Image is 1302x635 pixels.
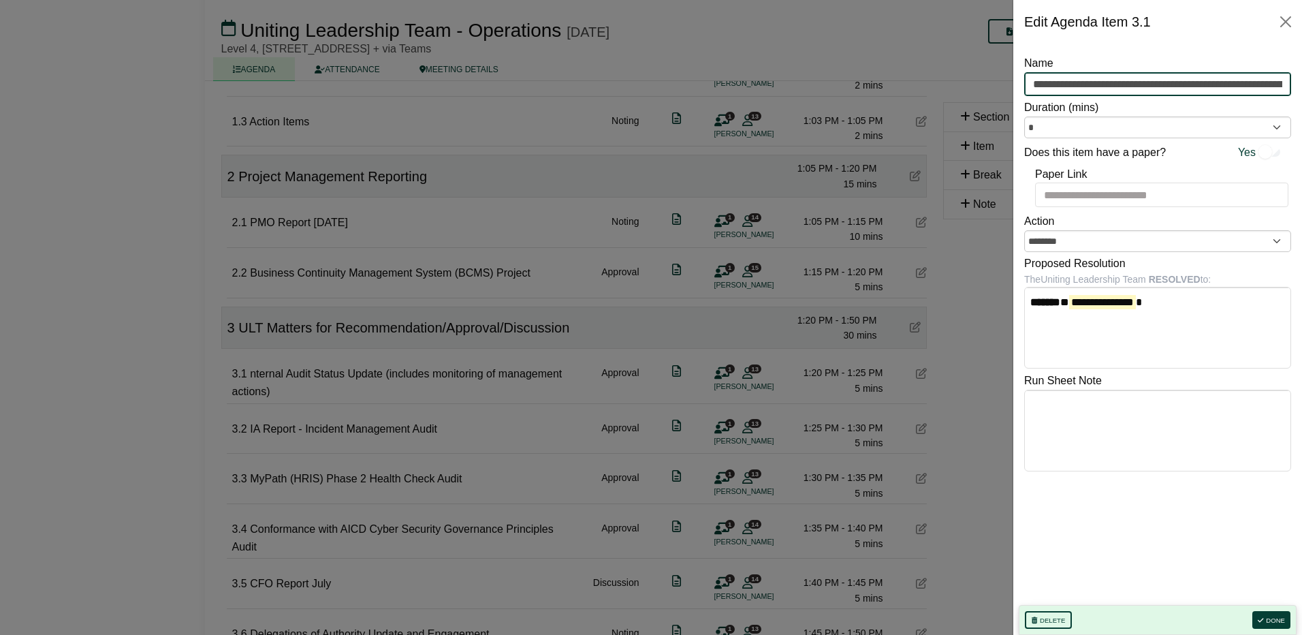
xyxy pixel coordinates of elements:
label: Does this item have a paper? [1024,144,1166,161]
label: Proposed Resolution [1024,255,1126,273]
b: RESOLVED [1149,274,1201,285]
label: Run Sheet Note [1024,372,1102,390]
div: The Uniting Leadership Team to: [1024,272,1291,287]
button: Close [1275,11,1297,33]
label: Paper Link [1035,166,1087,183]
button: Done [1252,611,1290,629]
label: Name [1024,55,1053,72]
span: Yes [1238,144,1256,161]
label: Duration (mins) [1024,99,1098,117]
label: Action [1024,213,1054,230]
div: Edit Agenda Item 3.1 [1024,11,1151,33]
button: Delete [1025,611,1072,629]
